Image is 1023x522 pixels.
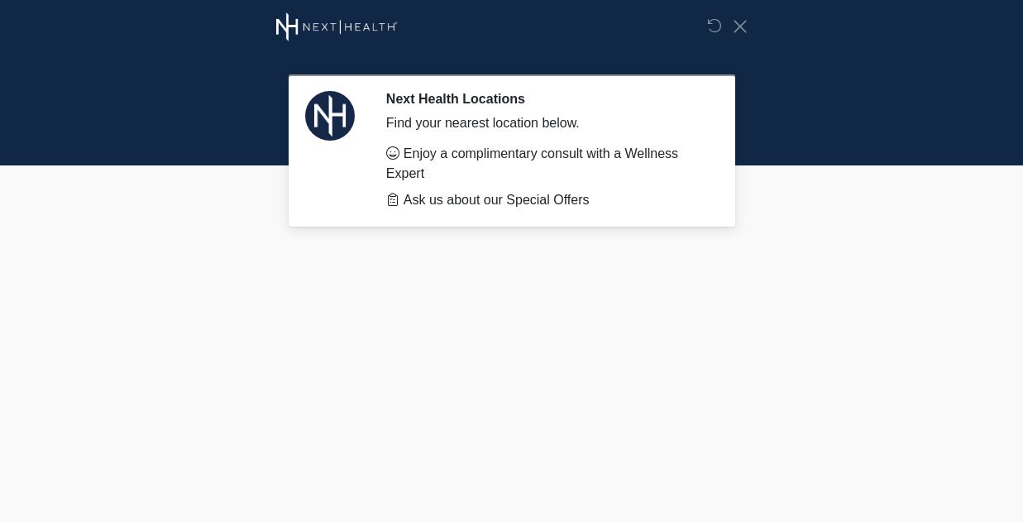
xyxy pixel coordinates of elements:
li: Ask us about our Special Offers [386,190,706,210]
img: Next Health Wellness Logo [276,12,398,41]
h2: Next Health Locations [386,91,706,107]
img: Agent Avatar [305,91,355,141]
div: Find your nearest location below. [386,113,706,133]
li: Enjoy a complimentary consult with a Wellness Expert [386,144,706,184]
